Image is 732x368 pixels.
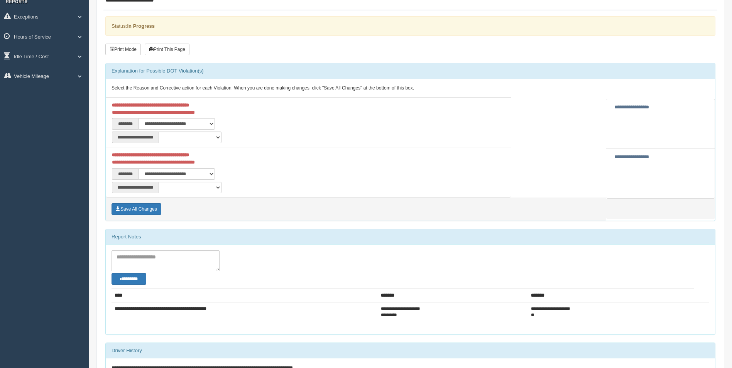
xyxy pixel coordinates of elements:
div: Select the Reason and Corrective action for each Violation. When you are done making changes, cli... [106,79,715,98]
button: Change Filter Options [112,273,146,285]
div: Report Notes [106,229,715,245]
div: Explanation for Possible DOT Violation(s) [106,63,715,79]
div: Driver History [106,343,715,358]
strong: In Progress [127,23,155,29]
button: Print Mode [105,44,141,55]
button: Print This Page [145,44,189,55]
div: Status: [105,16,715,36]
button: Save [112,203,161,215]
